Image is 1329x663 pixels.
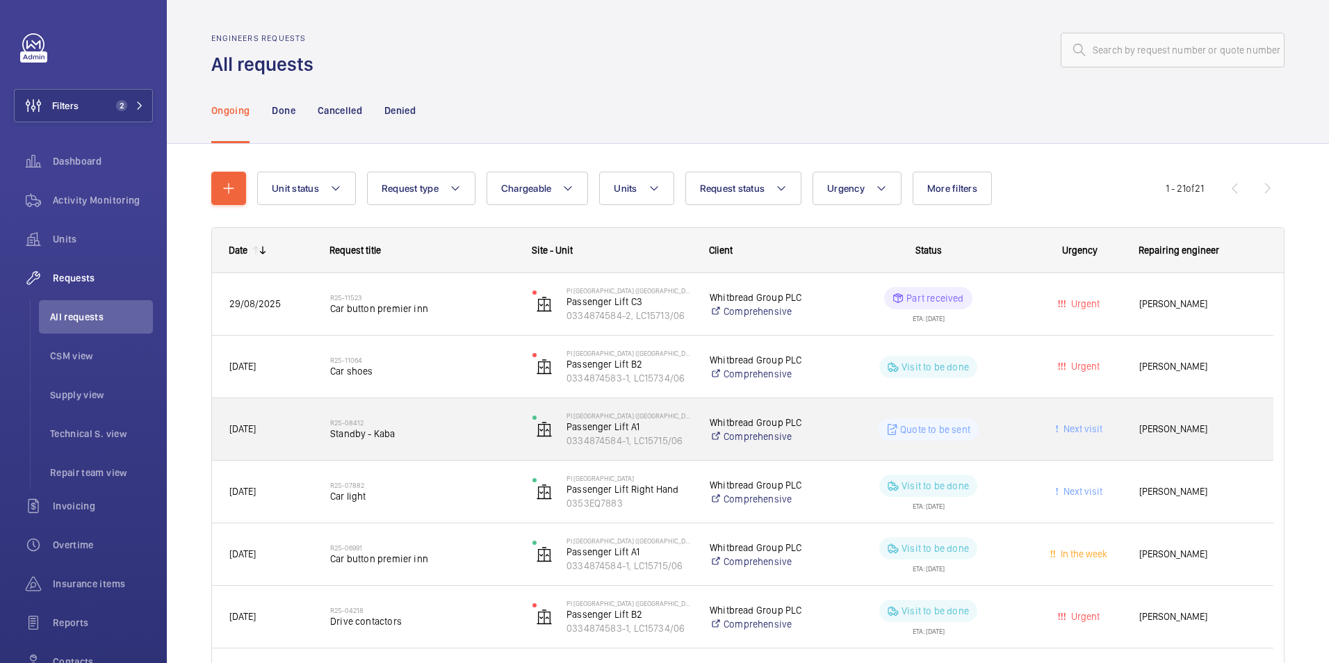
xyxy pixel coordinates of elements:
[902,604,969,618] p: Visit to be done
[710,304,818,318] a: Comprehensive
[532,245,573,256] span: Site - Unit
[53,577,153,591] span: Insurance items
[685,172,802,205] button: Request status
[566,496,692,510] p: 0353EQ7883
[599,172,674,205] button: Units
[53,271,153,285] span: Requests
[906,291,963,305] p: Part received
[1139,546,1256,562] span: [PERSON_NAME]
[229,361,256,372] span: [DATE]
[710,555,818,568] a: Comprehensive
[229,423,256,434] span: [DATE]
[50,466,153,480] span: Repair team view
[329,245,381,256] span: Request title
[330,302,514,316] span: Car button premier inn
[330,356,514,364] h2: R25-11064
[566,349,692,357] p: PI [GEOGRAPHIC_DATA] ([GEOGRAPHIC_DATA])
[913,309,945,322] div: ETA: [DATE]
[384,104,416,117] p: Denied
[566,545,692,559] p: Passenger Lift A1
[1068,361,1100,372] span: Urgent
[813,172,902,205] button: Urgency
[50,427,153,441] span: Technical S. view
[211,51,322,77] h1: All requests
[1068,298,1100,309] span: Urgent
[927,183,977,194] span: More filters
[211,104,250,117] p: Ongoing
[229,611,256,622] span: [DATE]
[536,359,553,375] img: elevator.svg
[915,245,942,256] span: Status
[1058,548,1107,559] span: In the week
[566,474,692,482] p: PI [GEOGRAPHIC_DATA]
[367,172,475,205] button: Request type
[1068,611,1100,622] span: Urgent
[710,367,818,381] a: Comprehensive
[211,33,322,43] h2: Engineers requests
[257,172,356,205] button: Unit status
[710,290,818,304] p: Whitbread Group PLC
[1139,245,1219,256] span: Repairing engineer
[14,89,153,122] button: Filters2
[566,482,692,496] p: Passenger Lift Right Hand
[827,183,865,194] span: Urgency
[566,621,692,635] p: 0334874583-1, LC15734/06
[566,420,692,434] p: Passenger Lift A1
[566,286,692,295] p: PI [GEOGRAPHIC_DATA] ([GEOGRAPHIC_DATA])
[1062,245,1098,256] span: Urgency
[53,499,153,513] span: Invoicing
[272,104,295,117] p: Done
[116,100,127,111] span: 2
[1139,296,1256,312] span: [PERSON_NAME]
[53,616,153,630] span: Reports
[566,599,692,607] p: PI [GEOGRAPHIC_DATA] ([GEOGRAPHIC_DATA])
[710,541,818,555] p: Whitbread Group PLC
[53,538,153,552] span: Overtime
[50,388,153,402] span: Supply view
[710,353,818,367] p: Whitbread Group PLC
[1061,486,1102,497] span: Next visit
[700,183,765,194] span: Request status
[330,543,514,552] h2: R25-06991
[566,309,692,322] p: 0334874584-2, LC15713/06
[913,622,945,635] div: ETA: [DATE]
[487,172,589,205] button: Chargeable
[566,411,692,420] p: PI [GEOGRAPHIC_DATA] ([GEOGRAPHIC_DATA])
[566,371,692,385] p: 0334874583-1, LC15734/06
[710,603,818,617] p: Whitbread Group PLC
[913,497,945,509] div: ETA: [DATE]
[536,421,553,438] img: elevator.svg
[1139,609,1256,625] span: [PERSON_NAME]
[710,492,818,506] a: Comprehensive
[229,298,281,309] span: 29/08/2025
[330,481,514,489] h2: R25-07882
[330,364,514,378] span: Car shoes
[330,552,514,566] span: Car button premier inn
[330,418,514,427] h2: R25-08412
[902,541,969,555] p: Visit to be done
[330,614,514,628] span: Drive contactors
[536,296,553,313] img: elevator.svg
[710,478,818,492] p: Whitbread Group PLC
[900,423,970,436] p: Quote to be sent
[1186,183,1195,194] span: of
[566,434,692,448] p: 0334874584-1, LC15715/06
[710,617,818,631] a: Comprehensive
[566,607,692,621] p: Passenger Lift B2
[536,609,553,625] img: elevator.svg
[902,479,969,493] p: Visit to be done
[52,99,79,113] span: Filters
[913,172,992,205] button: More filters
[1139,484,1256,500] span: [PERSON_NAME]
[53,193,153,207] span: Activity Monitoring
[50,310,153,324] span: All requests
[229,486,256,497] span: [DATE]
[536,546,553,563] img: elevator.svg
[50,349,153,363] span: CSM view
[272,183,319,194] span: Unit status
[229,245,247,256] div: Date
[902,360,969,374] p: Visit to be done
[330,489,514,503] span: Car light
[501,183,552,194] span: Chargeable
[1166,183,1204,193] span: 1 - 21 21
